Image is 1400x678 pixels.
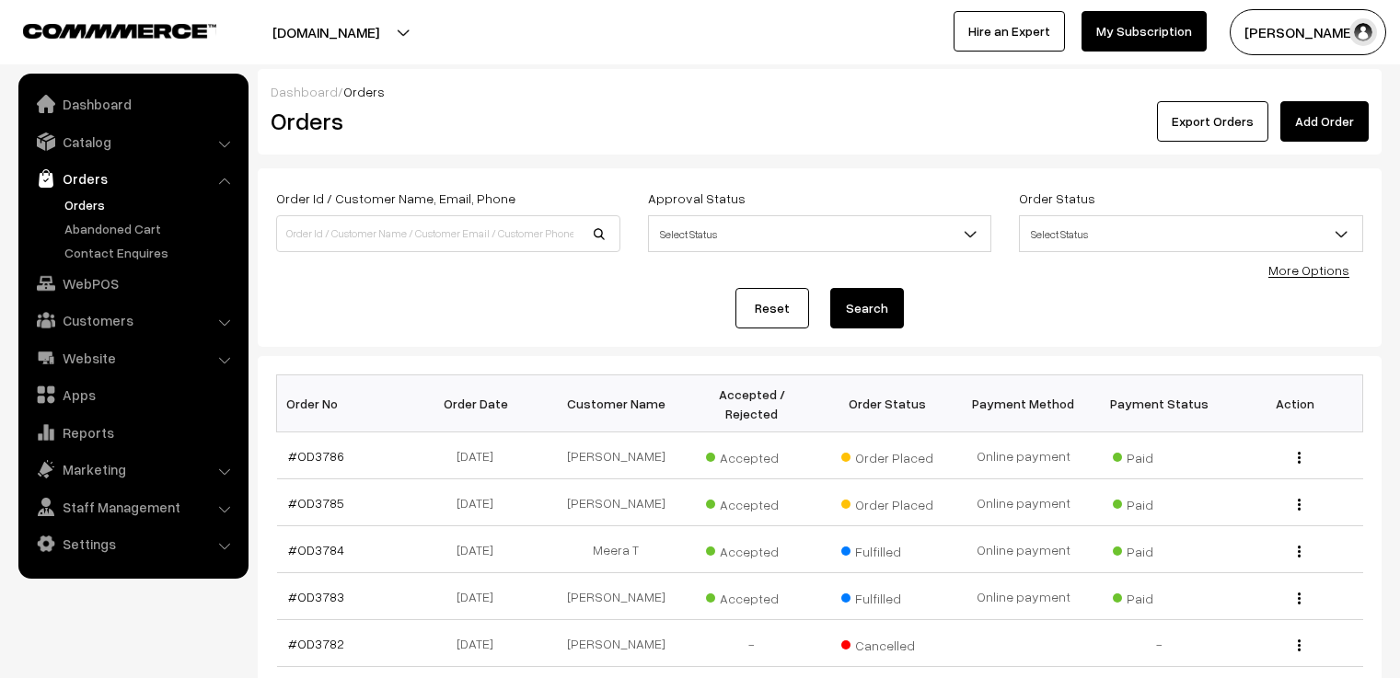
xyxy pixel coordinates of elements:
a: Reset [735,288,809,328]
th: Order Status [820,375,956,432]
input: Order Id / Customer Name / Customer Email / Customer Phone [276,215,620,252]
img: Menu [1298,499,1301,511]
span: Accepted [706,537,798,561]
td: [PERSON_NAME] [549,432,685,479]
span: Fulfilled [841,537,933,561]
td: [PERSON_NAME] [549,620,685,667]
a: COMMMERCE [23,18,184,40]
span: Accepted [706,443,798,467]
button: [DOMAIN_NAME] [208,9,444,55]
a: #OD3782 [288,636,344,651]
td: [PERSON_NAME] [549,573,685,620]
span: Select Status [1019,215,1363,252]
th: Customer Name [549,375,685,432]
a: Add Order [1280,101,1369,142]
td: Online payment [955,573,1092,620]
span: Order Placed [841,490,933,514]
a: My Subscription [1082,11,1207,52]
a: Hire an Expert [954,11,1065,52]
span: Accepted [706,584,798,608]
button: [PERSON_NAME] C [1230,9,1386,55]
td: - [1092,620,1228,667]
img: Menu [1298,592,1301,604]
td: [DATE] [412,573,549,620]
span: Select Status [1020,218,1362,250]
td: [DATE] [412,526,549,573]
a: Reports [23,416,242,449]
span: Paid [1113,584,1205,608]
img: COMMMERCE [23,24,216,38]
h2: Orders [271,107,619,135]
th: Accepted / Rejected [684,375,820,432]
td: Meera T [549,526,685,573]
span: Select Status [649,218,991,250]
span: Paid [1113,443,1205,467]
button: Export Orders [1157,101,1268,142]
span: Fulfilled [841,584,933,608]
th: Payment Status [1092,375,1228,432]
span: Paid [1113,537,1205,561]
div: / [271,82,1369,101]
a: Marketing [23,453,242,486]
a: WebPOS [23,267,242,300]
td: Online payment [955,432,1092,479]
a: #OD3784 [288,542,344,557]
label: Order Status [1019,189,1095,208]
img: Menu [1298,546,1301,557]
a: Abandoned Cart [60,219,242,238]
a: Website [23,341,242,374]
td: [DATE] [412,479,549,526]
a: Customers [23,304,242,337]
a: Dashboard [23,87,242,121]
td: [DATE] [412,620,549,667]
img: Menu [1298,639,1301,651]
img: Menu [1298,452,1301,464]
a: Dashboard [271,84,338,99]
span: Accepted [706,490,798,514]
td: [DATE] [412,432,549,479]
a: #OD3786 [288,448,344,464]
a: #OD3785 [288,495,344,511]
a: Settings [23,527,242,560]
td: Online payment [955,526,1092,573]
a: Staff Management [23,490,242,523]
span: Orders [343,84,385,99]
label: Approval Status [648,189,746,208]
a: More Options [1268,262,1349,278]
th: Payment Method [955,375,1092,432]
th: Order No [277,375,413,432]
span: Cancelled [841,631,933,655]
td: Online payment [955,479,1092,526]
span: Select Status [648,215,992,252]
a: Catalog [23,125,242,158]
span: Paid [1113,490,1205,514]
a: Contact Enquires [60,243,242,262]
a: Orders [60,195,242,214]
img: user [1349,18,1377,46]
td: - [684,620,820,667]
span: Order Placed [841,443,933,467]
th: Action [1227,375,1363,432]
th: Order Date [412,375,549,432]
a: Apps [23,378,242,411]
a: Orders [23,162,242,195]
td: [PERSON_NAME] [549,479,685,526]
a: #OD3783 [288,589,344,604]
button: Search [830,288,904,328]
label: Order Id / Customer Name, Email, Phone [276,189,515,208]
